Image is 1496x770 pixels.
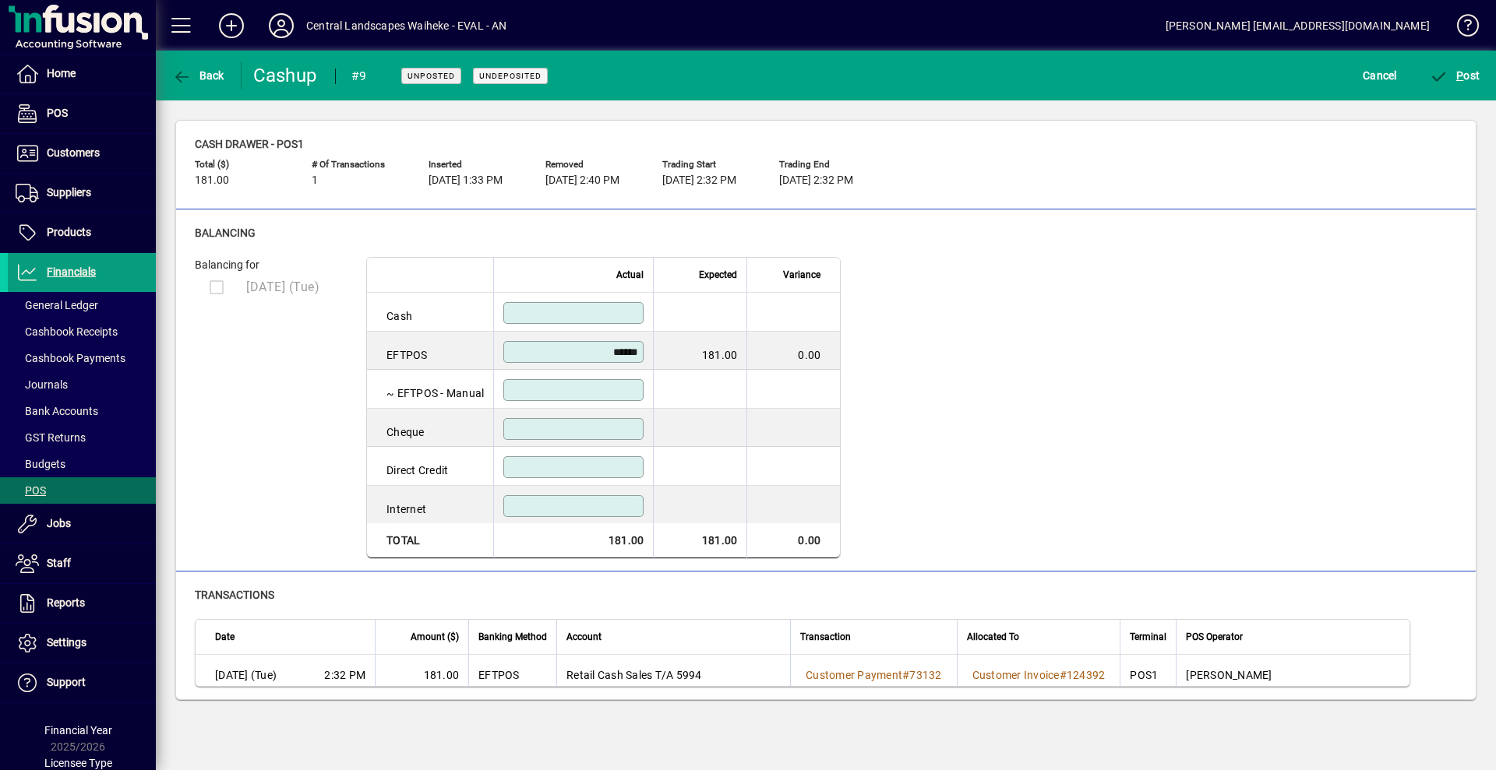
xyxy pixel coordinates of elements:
[1130,628,1166,645] span: Terminal
[779,174,853,187] span: [DATE] 2:32 PM
[306,13,507,38] div: Central Landscapes Waiheke - EVAL - AN
[429,174,503,187] span: [DATE] 1:33 PM
[156,62,242,90] app-page-header-button: Back
[556,655,790,686] td: Retail Cash Sales T/A 5994
[16,484,46,497] span: POS
[8,505,156,543] a: Jobs
[312,174,318,187] span: 1
[195,138,304,150] span: Cash drawer - POS1
[8,451,156,477] a: Budgets
[662,160,756,170] span: Trading start
[8,663,156,702] a: Support
[16,378,68,391] span: Journals
[47,265,96,278] span: Financials
[653,523,746,558] td: 181.00
[16,405,98,417] span: Bank Accounts
[215,628,235,645] span: Date
[367,523,493,558] td: Total
[47,557,71,569] span: Staff
[47,596,85,609] span: Reports
[375,655,468,686] td: 181.00
[468,655,556,686] td: EFTPOS
[1176,655,1410,686] td: [PERSON_NAME]
[1430,69,1480,82] span: ost
[478,628,547,645] span: Banking Method
[44,757,112,769] span: Licensee Type
[16,431,86,444] span: GST Returns
[8,584,156,623] a: Reports
[246,280,319,294] span: [DATE] (Tue)
[746,332,840,371] td: 0.00
[47,186,91,199] span: Suppliers
[1426,62,1484,90] button: Post
[806,669,902,681] span: Customer Payment
[8,54,156,93] a: Home
[195,227,256,239] span: Balancing
[367,409,493,448] td: Cheque
[256,12,306,40] button: Profile
[195,589,274,601] span: Transactions
[699,266,737,283] span: Expected
[195,174,229,187] span: 181.00
[8,624,156,663] a: Settings
[1060,669,1067,681] span: #
[367,486,493,524] td: Internet
[616,266,644,283] span: Actual
[1363,63,1397,88] span: Cancel
[172,69,224,82] span: Back
[8,477,156,504] a: POS
[44,724,112,737] span: Financial Year
[545,174,619,187] span: [DATE] 2:40 PM
[168,62,228,90] button: Back
[662,174,736,187] span: [DATE] 2:32 PM
[1067,669,1106,681] span: 124392
[972,669,1060,681] span: Customer Invoice
[408,71,455,81] span: Unposted
[324,667,365,683] span: 2:32 PM
[429,160,522,170] span: Inserted
[367,447,493,486] td: Direct Credit
[195,257,351,273] div: Balancing for
[47,146,100,159] span: Customers
[566,628,602,645] span: Account
[967,666,1111,684] a: Customer Invoice#124392
[479,71,542,81] span: Undeposited
[779,160,873,170] span: Trading end
[1445,3,1477,54] a: Knowledge Base
[800,628,851,645] span: Transaction
[8,371,156,398] a: Journals
[8,292,156,318] a: General Ledger
[967,628,1019,645] span: Allocated To
[253,63,319,88] div: Cashup
[8,345,156,371] a: Cashbook Payments
[8,398,156,424] a: Bank Accounts
[16,458,65,470] span: Budgets
[16,352,125,364] span: Cashbook Payments
[351,64,367,89] div: #9
[8,213,156,252] a: Products
[47,107,68,119] span: POS
[653,332,746,371] td: 181.00
[1186,628,1243,645] span: POS Operator
[47,226,91,238] span: Products
[1359,62,1401,90] button: Cancel
[215,667,277,683] span: [DATE] (Tue)
[8,94,156,133] a: POS
[367,293,493,332] td: Cash
[312,160,405,170] span: # of Transactions
[8,424,156,451] a: GST Returns
[367,332,493,371] td: EFTPOS
[909,669,941,681] span: 73132
[800,666,947,684] a: Customer Payment#73132
[8,134,156,173] a: Customers
[367,370,493,409] td: ~ EFTPOS - Manual
[411,628,459,645] span: Amount ($)
[1456,69,1463,82] span: P
[47,517,71,529] span: Jobs
[493,523,653,558] td: 181.00
[195,160,288,170] span: Total ($)
[746,523,840,558] td: 0.00
[8,174,156,213] a: Suppliers
[545,160,639,170] span: Removed
[1166,13,1430,38] div: [PERSON_NAME] [EMAIL_ADDRESS][DOMAIN_NAME]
